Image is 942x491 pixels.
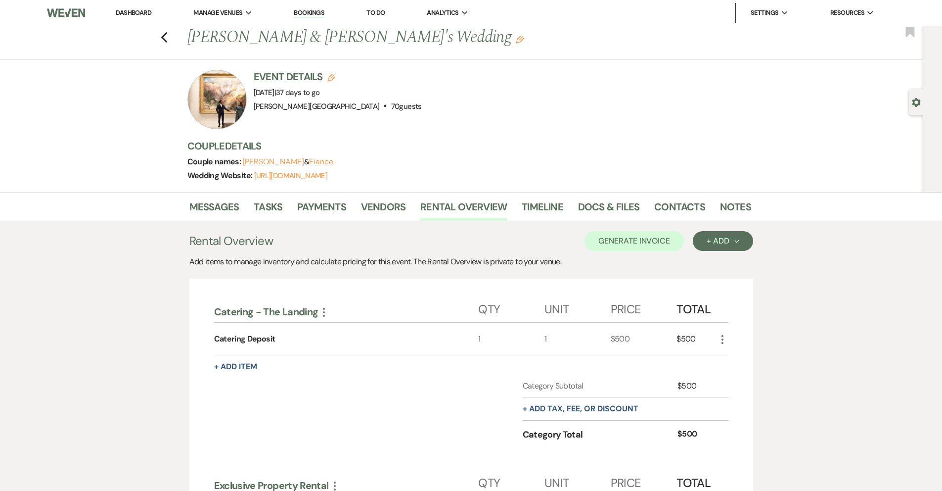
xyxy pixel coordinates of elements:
[523,380,678,392] div: Category Subtotal
[584,231,684,251] button: Generate Invoice
[243,158,304,166] button: [PERSON_NAME]
[751,8,779,18] span: Settings
[523,405,638,413] button: + Add tax, fee, or discount
[830,8,864,18] span: Resources
[274,88,320,98] span: |
[478,293,544,322] div: Qty
[187,26,630,49] h1: [PERSON_NAME] & [PERSON_NAME]'s Wedding
[187,156,243,167] span: Couple names:
[912,97,921,106] button: Open lead details
[189,232,273,250] h3: Rental Overview
[420,199,507,221] a: Rental Overview
[276,88,320,98] span: 37 days to go
[254,88,320,98] span: [DATE]
[391,101,422,111] span: 70 guests
[214,363,257,371] button: + Add Item
[578,199,639,221] a: Docs & Files
[544,323,611,355] div: 1
[522,199,563,221] a: Timeline
[254,171,327,181] a: [URL][DOMAIN_NAME]
[193,8,242,18] span: Manage Venues
[654,199,705,221] a: Contacts
[309,158,333,166] button: Fiance
[187,170,254,181] span: Wedding Website:
[676,293,716,322] div: Total
[294,8,324,18] a: Bookings
[254,199,282,221] a: Tasks
[677,428,716,442] div: $500
[707,237,739,245] div: + Add
[187,139,741,153] h3: Couple Details
[693,231,753,251] button: + Add
[214,305,479,318] div: Catering - The Landing
[677,380,716,392] div: $500
[254,70,422,84] h3: Event Details
[611,323,677,355] div: $500
[676,323,716,355] div: $500
[427,8,458,18] span: Analytics
[243,157,333,167] span: &
[478,323,544,355] div: 1
[47,2,85,23] img: Weven Logo
[720,199,751,221] a: Notes
[254,101,380,111] span: [PERSON_NAME][GEOGRAPHIC_DATA]
[544,293,611,322] div: Unit
[366,8,385,17] a: To Do
[516,35,524,44] button: Edit
[189,199,239,221] a: Messages
[523,428,678,442] div: Category Total
[361,199,405,221] a: Vendors
[116,8,151,17] a: Dashboard
[297,199,346,221] a: Payments
[214,333,275,345] div: Catering Deposit
[611,293,677,322] div: Price
[189,256,753,268] div: Add items to manage inventory and calculate pricing for this event. The Rental Overview is privat...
